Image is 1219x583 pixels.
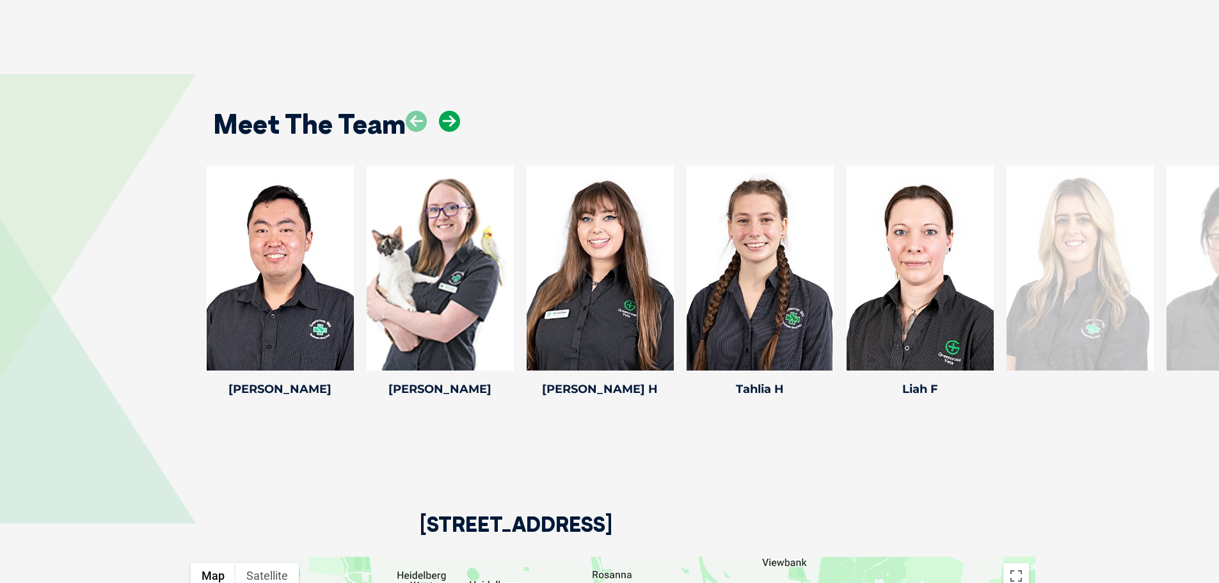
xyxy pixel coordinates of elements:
h4: Liah F [847,383,994,395]
h2: Meet The Team [213,111,406,138]
h4: Tahlia H [687,383,834,395]
h2: [STREET_ADDRESS] [420,514,612,557]
h4: [PERSON_NAME] [207,383,354,395]
h4: [PERSON_NAME] H [527,383,674,395]
h4: [PERSON_NAME] [367,383,514,395]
